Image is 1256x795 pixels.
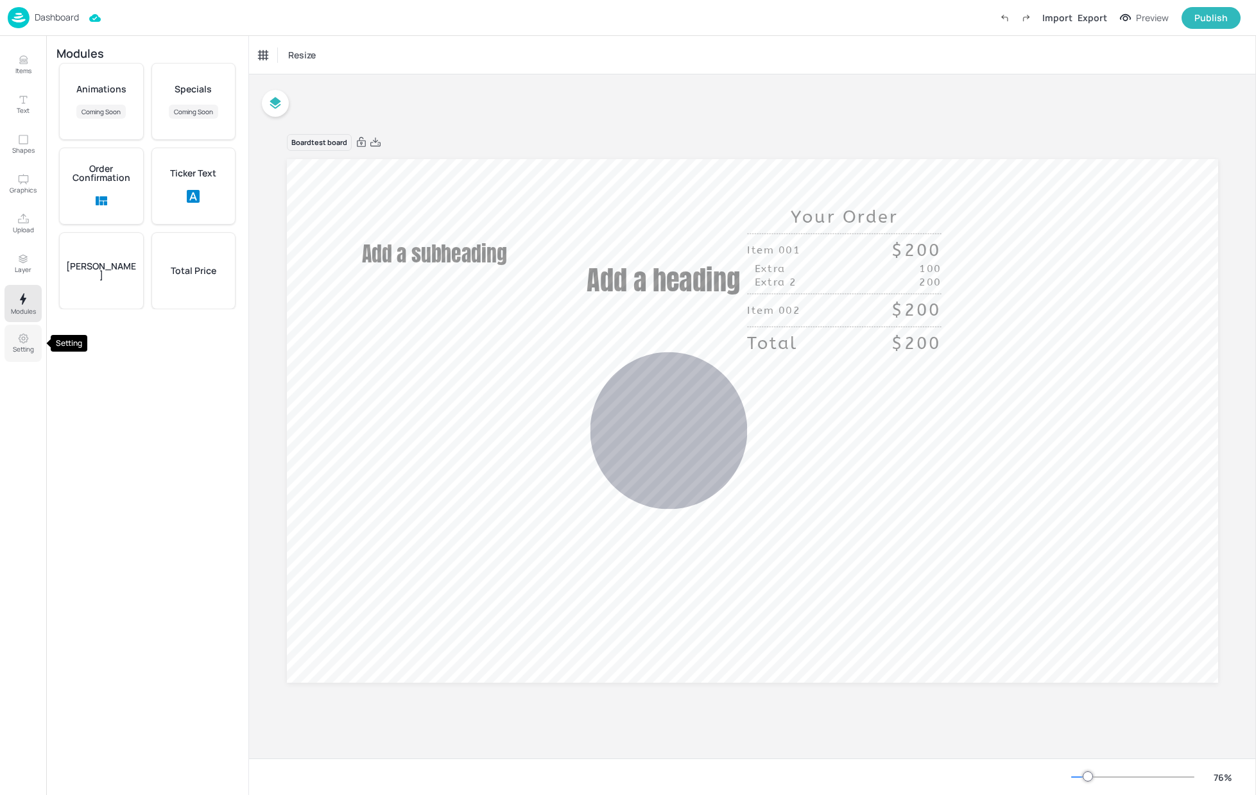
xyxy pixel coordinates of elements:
div: Your Order [747,206,941,234]
p: Specials [175,85,212,94]
div: Setting [51,335,87,352]
p: Order Confirmation [65,164,138,183]
button: Upload [4,205,42,243]
p: Shapes [12,146,35,155]
p: Modules [11,307,36,316]
div: Board test board [287,134,352,151]
button: Text [4,86,42,123]
button: Preview [1112,8,1176,28]
button: Layer [4,245,42,282]
p: Items [15,66,31,75]
div: Coming Soon [169,105,218,119]
p: Setting [13,345,34,354]
button: Modules [4,285,42,322]
p: Graphics [10,185,37,194]
div: Extra 2 [755,275,797,289]
div: $200 [891,239,941,261]
div: 200 [919,275,941,289]
button: Items [4,46,42,83]
div: 76 % [1207,771,1238,784]
div: Modules [56,49,238,58]
label: Undo (Ctrl + Z) [994,7,1015,29]
p: [PERSON_NAME] [65,262,138,280]
p: Animations [76,85,126,94]
div: Extra [755,261,786,275]
div: Preview [1136,11,1169,25]
svg: 0 [590,352,748,509]
button: Shapes [4,126,42,163]
div: Item 001 [747,243,800,257]
div: Import [1042,11,1072,24]
img: logo-86c26b7e.jpg [8,7,30,28]
p: Total Price [171,266,216,275]
div: Coming Soon [76,105,126,119]
div: 100 [919,261,941,275]
p: Ticker Text [170,169,216,178]
p: Layer [15,265,31,274]
button: Publish [1182,7,1241,29]
div: Publish [1194,11,1228,25]
p: Dashboard [35,13,79,22]
div: Total [747,332,798,354]
span: Resize [286,48,318,62]
span: Add a subheading [362,239,507,269]
div: Item 002 [747,303,800,317]
div: Export [1078,11,1107,24]
p: Upload [13,225,34,234]
div: $200 [891,332,941,354]
label: Redo (Ctrl + Y) [1015,7,1037,29]
button: Setting [4,325,42,362]
span: Add a heading [587,259,740,300]
button: Graphics [4,166,42,203]
p: Text [17,106,30,115]
div: $200 [891,299,941,321]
